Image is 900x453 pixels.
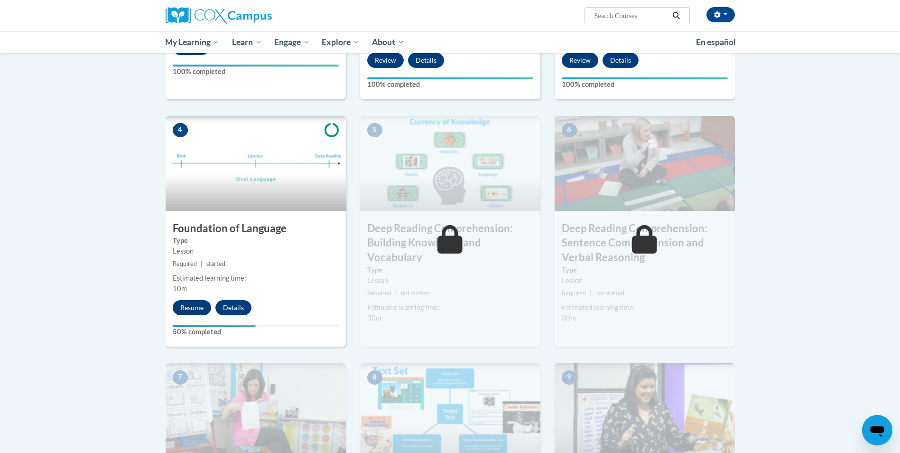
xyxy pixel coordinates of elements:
[696,37,736,47] span: En español
[562,302,728,313] div: Estimated learning time:
[593,10,669,21] input: Search Courses
[555,221,735,265] h3: Deep Reading Comprehension: Sentence Comprehension and Verbal Reasoning
[173,300,211,315] button: Resume
[408,53,444,68] button: Details
[562,370,577,385] span: 9
[165,37,220,48] span: My Learning
[562,77,728,79] div: Your progress
[562,290,586,297] span: Required
[555,116,735,211] img: Course Image
[367,53,404,68] button: Review
[173,236,339,246] label: Type
[367,370,382,385] span: 8
[173,66,339,77] label: 100% completed
[166,221,346,236] h3: Foundation of Language
[360,116,540,211] img: Course Image
[274,37,310,48] span: Engage
[562,123,577,137] span: 6
[862,415,892,445] iframe: Button to launch messaging window
[226,31,268,53] a: Learn
[562,53,598,68] button: Review
[215,300,251,315] button: Details
[690,32,742,52] a: En español
[173,325,256,327] div: Your progress
[366,31,410,53] a: About
[159,31,226,53] a: My Learning
[367,123,382,137] span: 5
[590,290,592,297] span: |
[173,65,339,66] div: Your progress
[706,7,735,22] button: Account Settings
[562,314,576,322] span: 30m
[232,37,262,48] span: Learn
[166,7,272,24] img: Cox Campus
[201,260,203,267] span: |
[595,290,624,297] span: not started
[562,275,728,286] div: Lesson
[603,53,639,68] button: Details
[367,314,381,322] span: 30m
[367,290,391,297] span: Required
[669,10,683,21] button: Search
[151,31,749,53] div: Main menu
[367,79,533,90] label: 100% completed
[173,327,339,337] label: 50% completed
[367,77,533,79] div: Your progress
[166,116,346,211] img: Course Image
[322,37,360,48] span: Explore
[315,31,366,53] a: Explore
[562,265,728,275] label: Type
[173,260,197,267] span: Required
[367,265,533,275] label: Type
[401,290,430,297] span: not started
[268,31,316,53] a: Engage
[173,370,188,385] span: 7
[395,290,397,297] span: |
[173,284,187,293] span: 10m
[173,246,339,256] div: Lesson
[367,302,533,313] div: Estimated learning time:
[166,7,346,24] a: Cox Campus
[360,221,540,265] h3: Deep Reading Comprehension: Building Knowledge and Vocabulary
[206,260,225,267] span: started
[173,273,339,283] div: Estimated learning time:
[372,37,404,48] span: About
[367,275,533,286] div: Lesson
[173,123,188,137] span: 4
[562,79,728,90] label: 100% completed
